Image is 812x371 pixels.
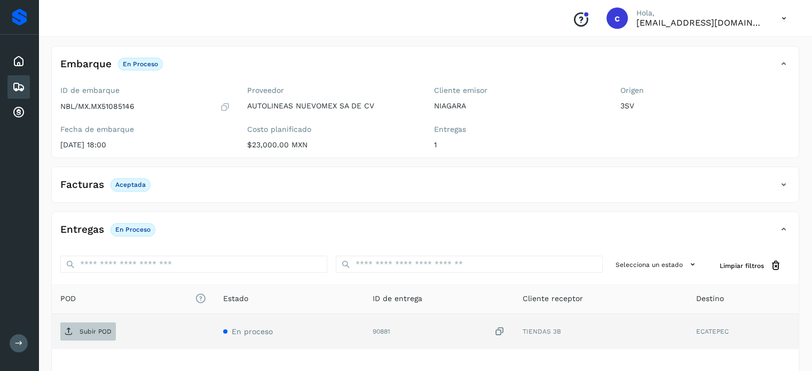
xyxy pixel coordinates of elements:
[52,55,799,82] div: EmbarqueEn proceso
[7,75,30,99] div: Embarques
[696,293,723,304] span: Destino
[115,226,151,233] p: En proceso
[7,101,30,124] div: Cuentas por cobrar
[373,326,505,337] div: 90881
[636,18,764,28] p: cobranza@nuevomex.com.mx
[434,86,604,95] label: Cliente emisor
[223,293,248,304] span: Estado
[60,86,230,95] label: ID de embarque
[60,322,116,341] button: Subir POD
[115,181,146,188] p: Aceptada
[80,328,112,335] p: Subir POD
[434,101,604,110] p: NIAGARA
[52,220,799,247] div: EntregasEn proceso
[373,293,422,304] span: ID de entrega
[123,60,158,68] p: En proceso
[60,293,206,304] span: POD
[52,176,799,202] div: FacturasAceptada
[7,50,30,73] div: Inicio
[636,9,764,18] p: Hola,
[60,179,104,191] h4: Facturas
[232,327,273,336] span: En proceso
[522,293,582,304] span: Cliente receptor
[60,224,104,236] h4: Entregas
[60,58,112,70] h4: Embarque
[611,256,703,273] button: Selecciona un estado
[434,140,604,149] p: 1
[60,140,230,149] p: [DATE] 18:00
[687,314,799,349] td: ECATEPEC
[60,102,135,111] p: NBL/MX.MX51085146
[620,101,790,110] p: 3SV
[711,256,790,275] button: Limpiar filtros
[720,261,764,271] span: Limpiar filtros
[247,140,417,149] p: $23,000.00 MXN
[247,125,417,134] label: Costo planificado
[60,125,230,134] label: Fecha de embarque
[434,125,604,134] label: Entregas
[247,101,417,110] p: AUTOLINEAS NUEVOMEX SA DE CV
[247,86,417,95] label: Proveedor
[514,314,687,349] td: TIENDAS 3B
[620,86,790,95] label: Origen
